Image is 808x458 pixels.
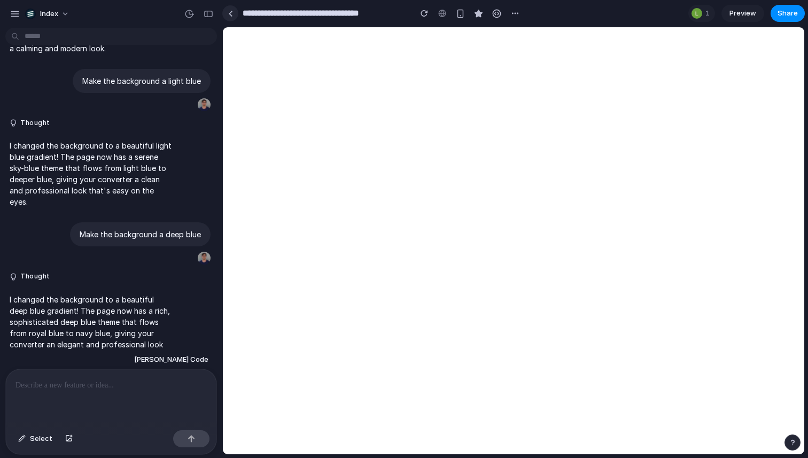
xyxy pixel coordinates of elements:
[40,9,58,19] span: Index
[10,140,174,207] p: I changed the background to a beautiful light blue gradient! The page now has a serene sky-blue t...
[10,294,174,361] p: I changed the background to a beautiful deep blue gradient! The page now has a rich, sophisticate...
[13,430,58,447] button: Select
[131,350,212,369] button: [PERSON_NAME] Code
[30,433,52,444] span: Select
[778,8,798,19] span: Share
[21,5,75,22] button: Index
[134,354,208,365] span: [PERSON_NAME] Code
[82,75,201,87] p: Make the background a light blue
[705,8,713,19] span: 1
[80,229,201,240] p: Make the background a deep blue
[688,5,715,22] div: 1
[771,5,805,22] button: Share
[721,5,764,22] a: Preview
[729,8,756,19] span: Preview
